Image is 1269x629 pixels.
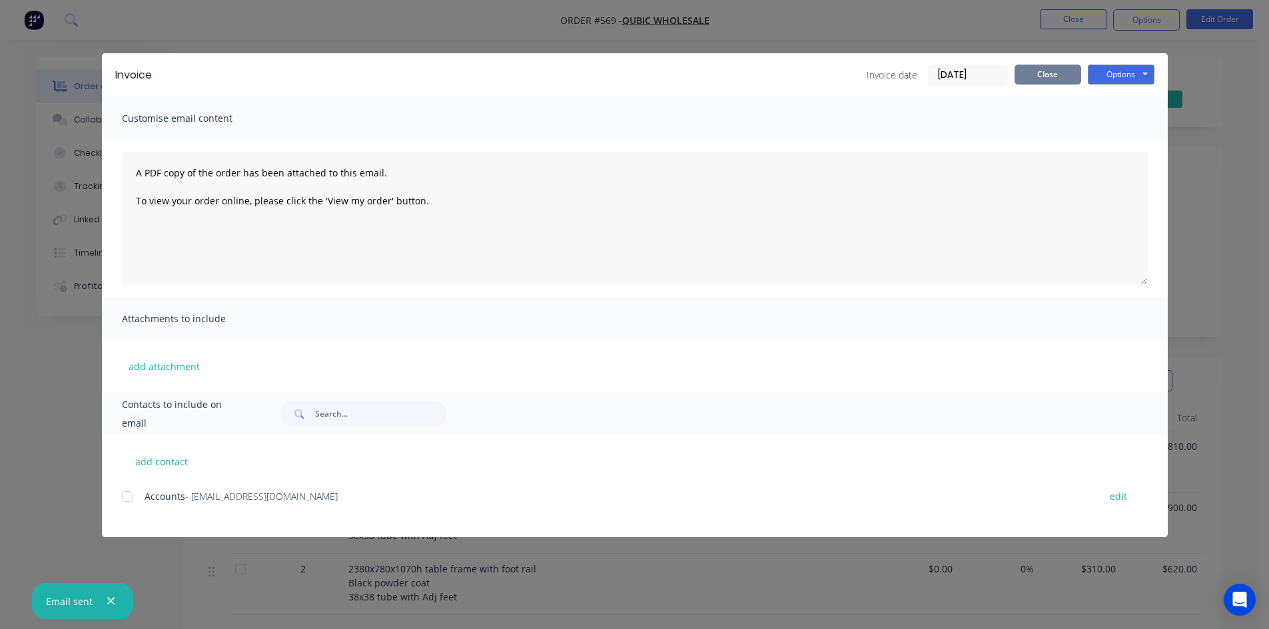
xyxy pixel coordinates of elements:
[122,451,202,471] button: add contact
[122,152,1148,285] textarea: A PDF copy of the order has been attached to this email. To view your order online, please click ...
[867,68,917,82] span: Invoice date
[46,594,93,608] div: Email sent
[1102,487,1135,505] button: edit
[115,67,152,83] div: Invoice
[122,356,207,376] button: add attachment
[1015,65,1081,85] button: Close
[315,401,447,427] input: Search...
[122,109,268,128] span: Customise email content
[1088,65,1154,85] button: Options
[185,490,338,503] span: - [EMAIL_ADDRESS][DOMAIN_NAME]
[122,310,268,328] span: Attachments to include
[122,395,248,433] span: Contacts to include on email
[1224,584,1256,616] div: Open Intercom Messenger
[145,490,185,503] span: Accounts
